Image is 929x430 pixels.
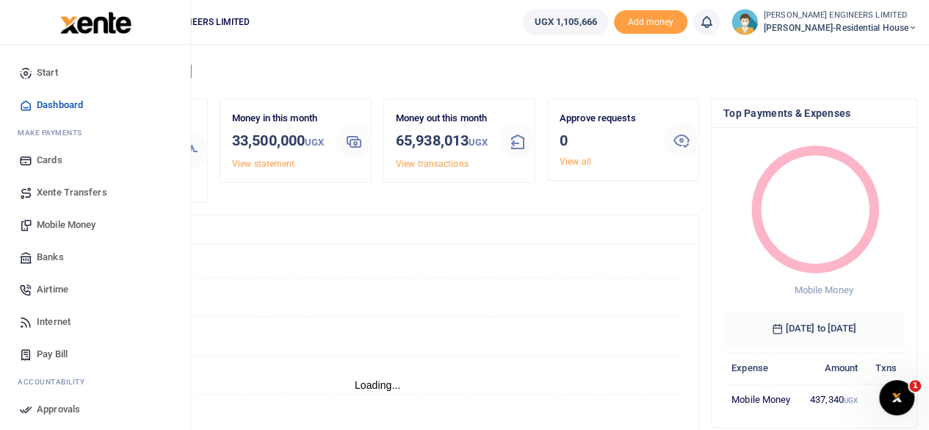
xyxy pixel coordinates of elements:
span: Pay Bill [37,347,68,362]
small: UGX [305,137,324,148]
a: View statement [232,159,294,169]
a: Cards [12,144,178,176]
span: Approvals [37,402,80,417]
li: Ac [12,370,178,393]
small: UGX [469,137,488,148]
small: [PERSON_NAME] ENGINEERS LIMITED [764,10,917,22]
a: Add money [614,15,687,26]
td: Mobile Money [723,384,800,415]
a: Airtime [12,273,178,306]
iframe: Intercom live chat [879,380,914,415]
small: UGX [844,396,858,404]
span: Add money [614,10,687,35]
th: Txns [866,352,905,384]
li: M [12,121,178,144]
p: Money in this month [232,111,325,126]
span: Banks [37,250,64,265]
h4: Top Payments & Expenses [723,105,905,121]
a: Mobile Money [12,209,178,241]
a: View transactions [396,159,469,169]
span: Dashboard [37,98,83,112]
a: Internet [12,306,178,338]
span: [PERSON_NAME]-Residential House [764,21,917,35]
h6: [DATE] to [DATE] [723,311,905,346]
a: Approvals [12,393,178,426]
a: Xente Transfers [12,176,178,209]
span: Xente Transfers [37,185,107,200]
a: Dashboard [12,89,178,121]
span: Airtime [37,282,68,297]
a: Banks [12,241,178,273]
td: 437,340 [800,384,866,415]
li: Wallet ballance [517,9,613,35]
li: Toup your wallet [614,10,687,35]
span: Internet [37,315,71,329]
p: Money out this month [396,111,488,126]
span: ake Payments [25,127,82,138]
td: 3 [866,384,905,415]
h4: Transactions Overview [68,221,687,237]
th: Expense [723,352,800,384]
th: Amount [800,352,866,384]
span: Mobile Money [37,218,95,232]
h3: 33,500,000 [232,129,325,154]
a: View all [560,157,591,167]
a: UGX 1,105,666 [523,9,607,35]
span: 1 [909,380,921,392]
a: Pay Bill [12,338,178,370]
span: Start [37,65,58,80]
img: profile-user [731,9,758,35]
text: Loading... [355,379,401,391]
h3: 0 [560,129,652,151]
span: Cards [37,153,62,168]
span: Mobile Money [794,284,853,295]
span: UGX 1,105,666 [534,15,596,29]
a: logo-small logo-large logo-large [59,16,131,27]
a: Start [12,57,178,89]
span: countability [29,376,84,387]
p: Approve requests [560,111,652,126]
h4: Hello [PERSON_NAME] [56,63,917,79]
h3: 65,938,013 [396,129,488,154]
a: profile-user [PERSON_NAME] ENGINEERS LIMITED [PERSON_NAME]-Residential House [731,9,917,35]
img: logo-large [60,12,131,34]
